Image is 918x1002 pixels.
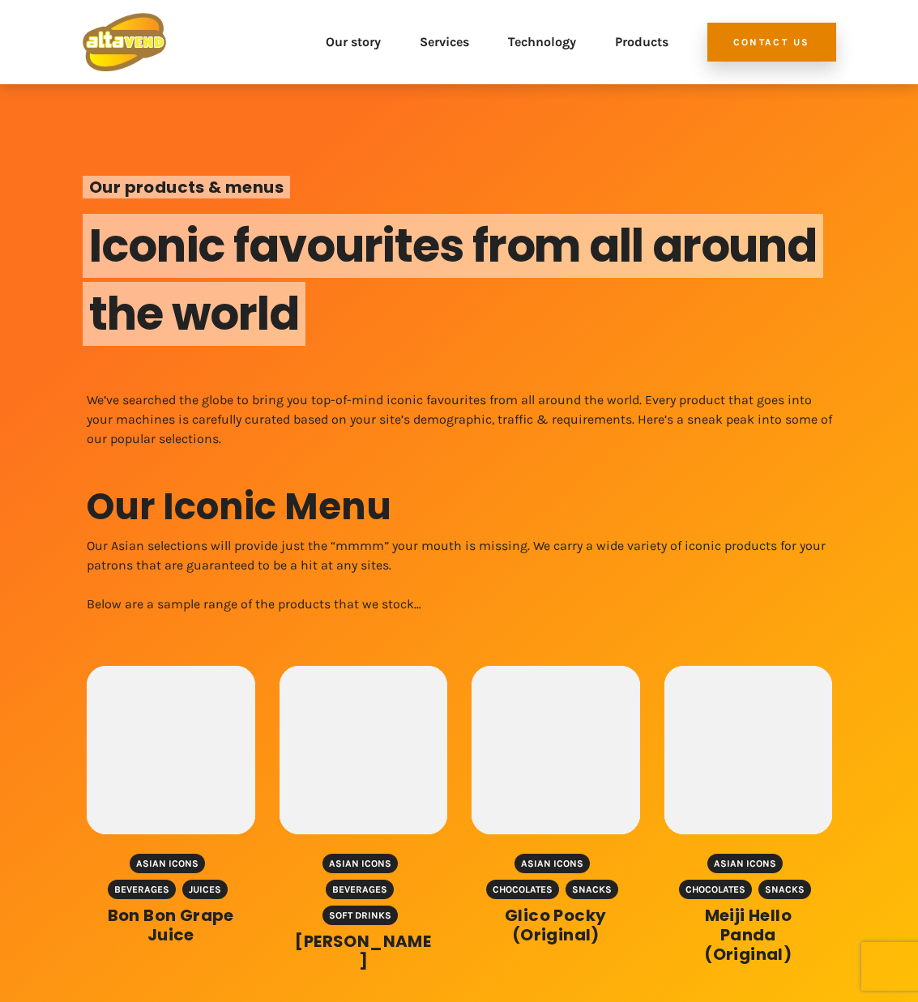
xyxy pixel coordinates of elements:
[508,13,576,71] a: Technology
[107,880,175,899] a: Beverages
[566,880,618,899] a: Snacks
[505,904,606,946] a: Glico Pocky (Original)
[326,13,381,71] a: Our story
[130,854,205,873] a: Asian Icons
[326,880,394,899] a: Beverages
[678,880,751,899] a: Chocolates
[322,854,397,873] a: Asian Icons
[186,13,668,71] nav: Top Menu
[707,23,836,62] a: Contact Us
[83,214,823,346] span: Iconic favourites from all around the world
[295,930,431,972] a: [PERSON_NAME]
[322,906,397,925] a: Soft Drinks
[181,880,227,899] a: Juices
[758,880,810,899] a: Snacks
[83,176,290,198] span: Our products & menus
[515,854,590,873] a: Asian Icons
[704,904,792,966] a: Meiji Hello Panda (Original)
[707,854,782,873] a: Asian Icons
[486,880,559,899] a: Chocolates
[615,13,668,71] a: Products
[87,595,832,614] p: Below are a sample range of the products that we stock…
[107,904,233,946] a: Bon Bon Grape Juice
[420,13,469,71] a: Services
